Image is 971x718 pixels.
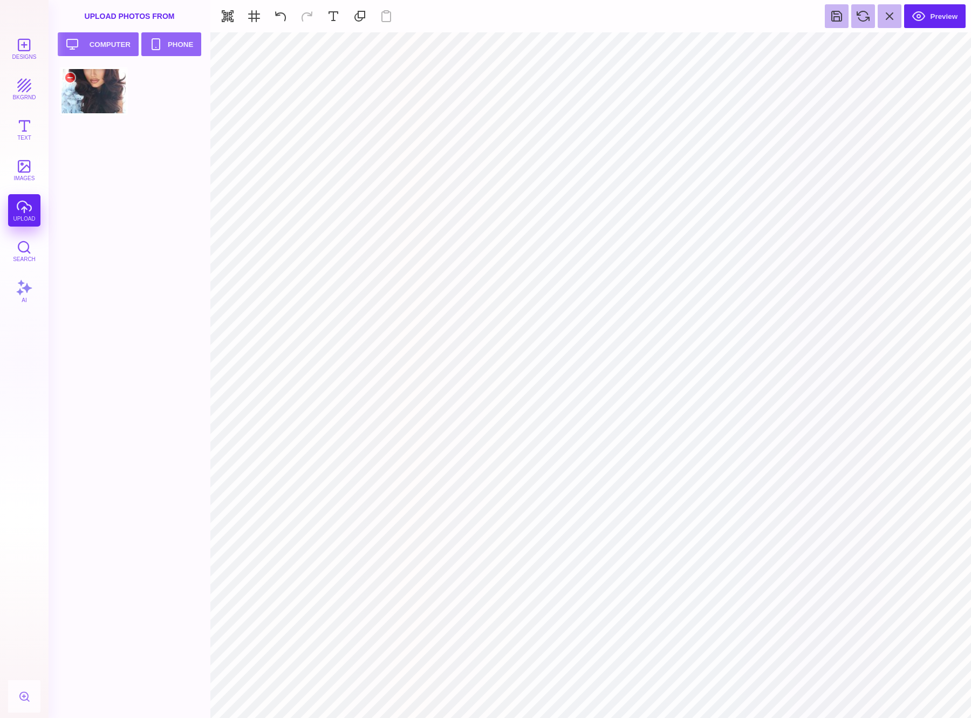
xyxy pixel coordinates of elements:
button: Preview [904,4,966,28]
button: Computer [58,32,139,56]
button: Text [8,113,40,146]
button: AI [8,275,40,307]
button: Phone [141,32,201,56]
button: images [8,154,40,186]
button: Search [8,235,40,267]
button: Designs [8,32,40,65]
button: bkgrnd [8,73,40,105]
